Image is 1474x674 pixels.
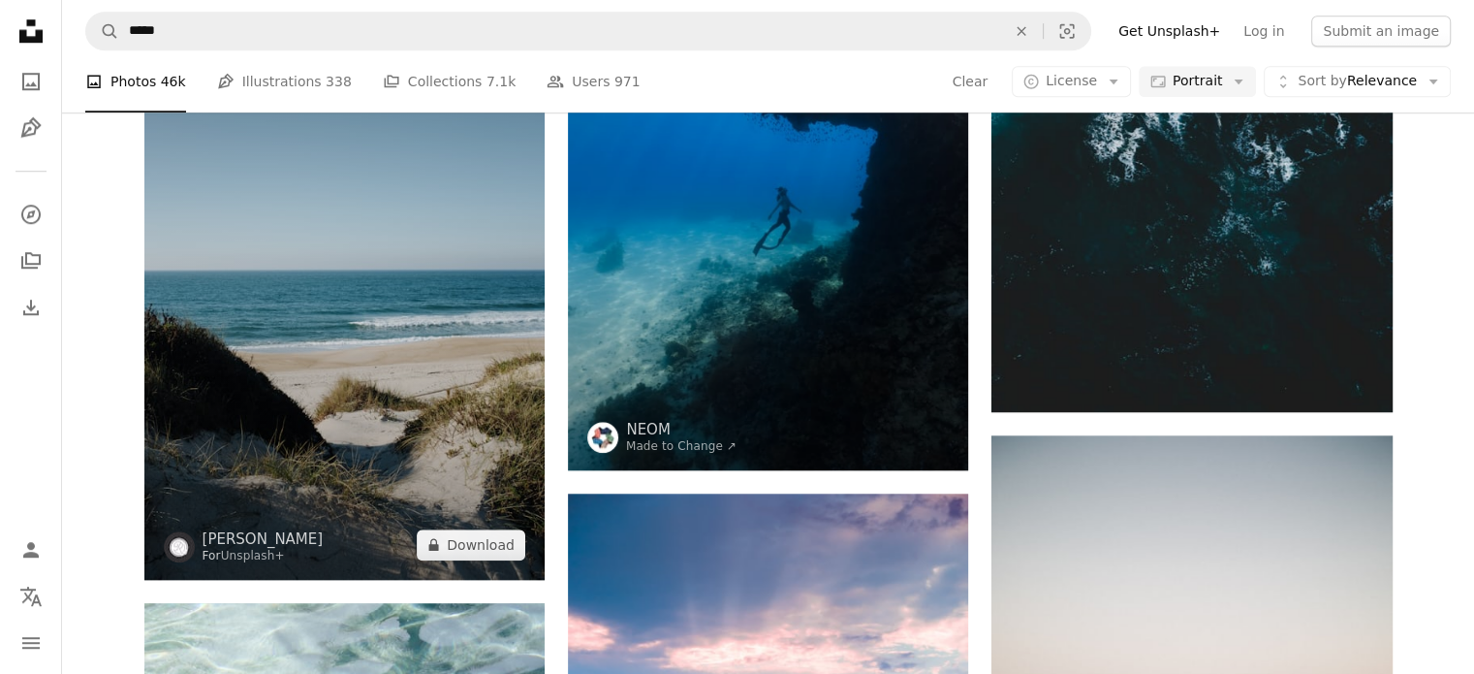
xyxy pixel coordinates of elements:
[12,530,50,569] a: Log in / Sign up
[12,577,50,616] button: Language
[12,12,50,54] a: Home — Unsplash
[1173,72,1222,91] span: Portrait
[12,241,50,280] a: Collections
[12,288,50,327] a: Download History
[626,420,737,439] a: NEOM
[383,50,516,112] a: Collections 7.1k
[1000,13,1043,49] button: Clear
[12,624,50,662] button: Menu
[1232,16,1296,47] a: Log in
[952,66,989,97] button: Clear
[12,62,50,101] a: Photos
[203,549,324,564] div: For
[12,195,50,234] a: Explore
[144,270,545,287] a: a view of the ocean from a sandy beach
[326,71,352,92] span: 338
[12,109,50,147] a: Illustrations
[614,71,641,92] span: 971
[486,71,516,92] span: 7.1k
[1298,73,1346,88] span: Sort by
[547,50,640,112] a: Users 971
[417,530,525,561] button: Download
[164,531,195,562] img: Go to Ricardo Resende's profile
[1298,72,1417,91] span: Relevance
[1012,66,1131,97] button: License
[1264,66,1451,97] button: Sort byRelevance
[221,549,285,562] a: Unsplash+
[85,12,1091,50] form: Find visuals sitewide
[1311,16,1451,47] button: Submit an image
[217,50,352,112] a: Illustrations 338
[86,13,119,49] button: Search Unsplash
[1044,13,1090,49] button: Visual search
[1046,73,1097,88] span: License
[1139,66,1256,97] button: Portrait
[1107,16,1232,47] a: Get Unsplash+
[568,161,968,178] a: a person in a wet suit is swimming in the ocean
[587,422,618,453] img: Go to NEOM's profile
[203,530,324,549] a: [PERSON_NAME]
[626,439,737,453] a: Made to Change ↗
